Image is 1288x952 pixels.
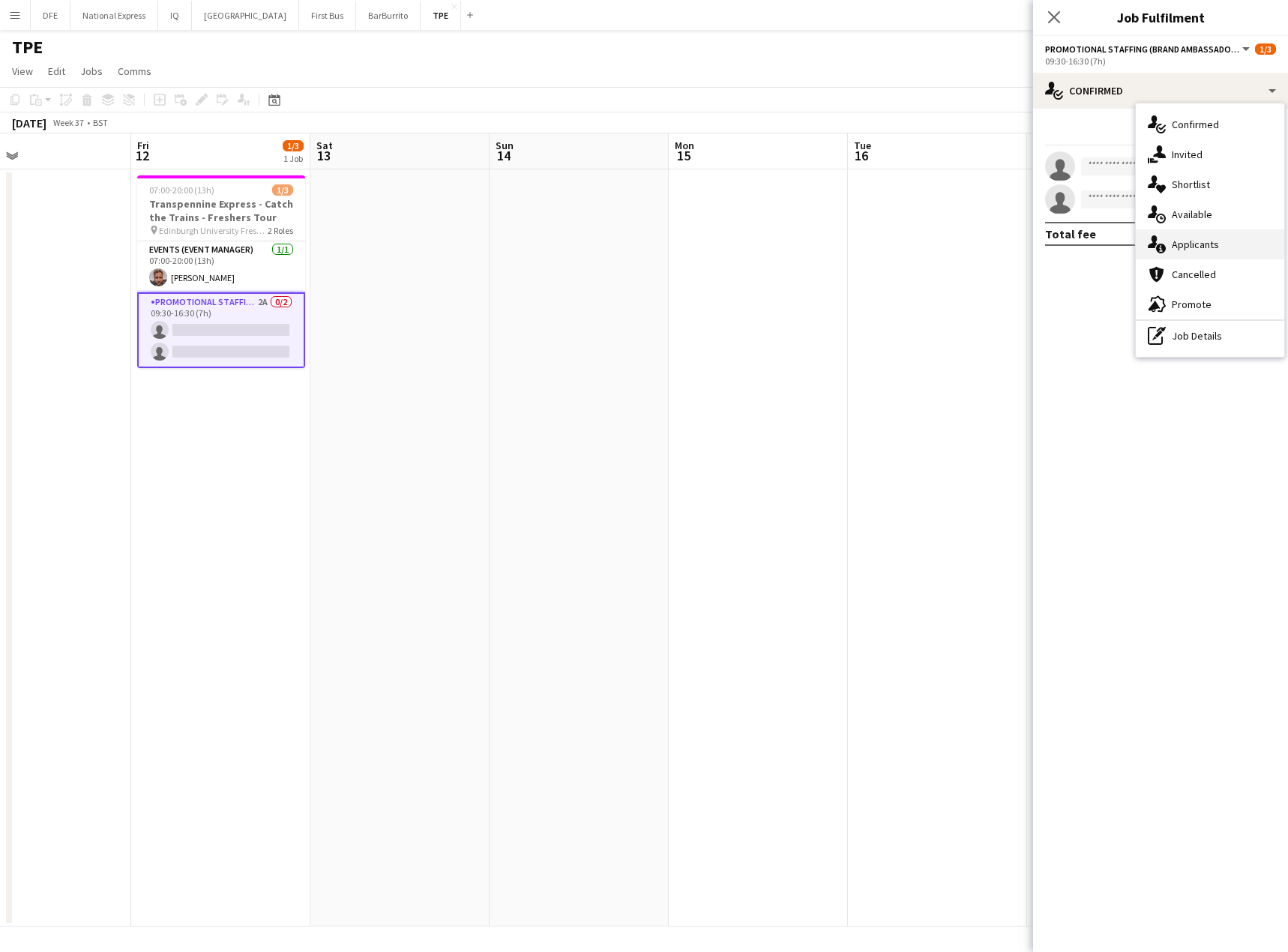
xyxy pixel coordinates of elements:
[12,115,46,130] div: [DATE]
[314,147,333,164] span: 13
[852,147,871,164] span: 16
[1136,259,1284,289] div: Cancelled
[1033,7,1288,27] h3: Job Fulfilment
[1045,43,1252,55] button: Promotional Staffing (Brand Ambassadors)
[112,61,157,81] a: Comms
[137,175,305,368] app-job-card: 07:00-20:00 (13h)1/3Transpennine Express - Catch the Trains - Freshers Tour Edinburgh University ...
[1136,229,1284,259] div: Applicants
[12,36,43,58] h1: TPE
[1045,226,1096,241] div: Total fee
[1136,199,1284,229] div: Available
[1255,43,1276,55] span: 1/3
[493,147,514,164] span: 14
[74,61,109,81] a: Jobs
[158,1,192,30] button: IQ
[192,1,299,30] button: [GEOGRAPHIC_DATA]
[1045,43,1240,55] span: Promotional Staffing (Brand Ambassadors)
[316,139,333,152] span: Sat
[1033,73,1288,109] div: Confirmed
[283,153,303,164] div: 1 Job
[421,1,461,30] button: TPE
[93,117,108,128] div: BST
[675,139,694,152] span: Mon
[299,1,356,30] button: First Bus
[80,64,103,78] span: Jobs
[854,139,871,152] span: Tue
[137,292,305,368] app-card-role: Promotional Staffing (Brand Ambassadors)2A0/209:30-16:30 (7h)
[1136,139,1284,169] div: Invited
[1045,55,1276,67] div: 09:30-16:30 (7h)
[135,147,149,164] span: 12
[1136,321,1284,351] div: Job Details
[6,61,39,81] a: View
[48,64,65,78] span: Edit
[137,197,305,224] h3: Transpennine Express - Catch the Trains - Freshers Tour
[1136,289,1284,319] div: Promote
[149,184,214,196] span: 07:00-20:00 (13h)
[356,1,421,30] button: BarBurrito
[137,241,305,292] app-card-role: Events (Event Manager)1/107:00-20:00 (13h)[PERSON_NAME]
[672,147,694,164] span: 15
[1136,169,1284,199] div: Shortlist
[42,61,71,81] a: Edit
[49,117,87,128] span: Week 37
[496,139,514,152] span: Sun
[283,140,304,151] span: 1/3
[137,139,149,152] span: Fri
[118,64,151,78] span: Comms
[1031,147,1053,164] span: 17
[272,184,293,196] span: 1/3
[1136,109,1284,139] div: Confirmed
[31,1,70,30] button: DFE
[159,225,268,236] span: Edinburgh University Freshers Fair
[268,225,293,236] span: 2 Roles
[70,1,158,30] button: National Express
[12,64,33,78] span: View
